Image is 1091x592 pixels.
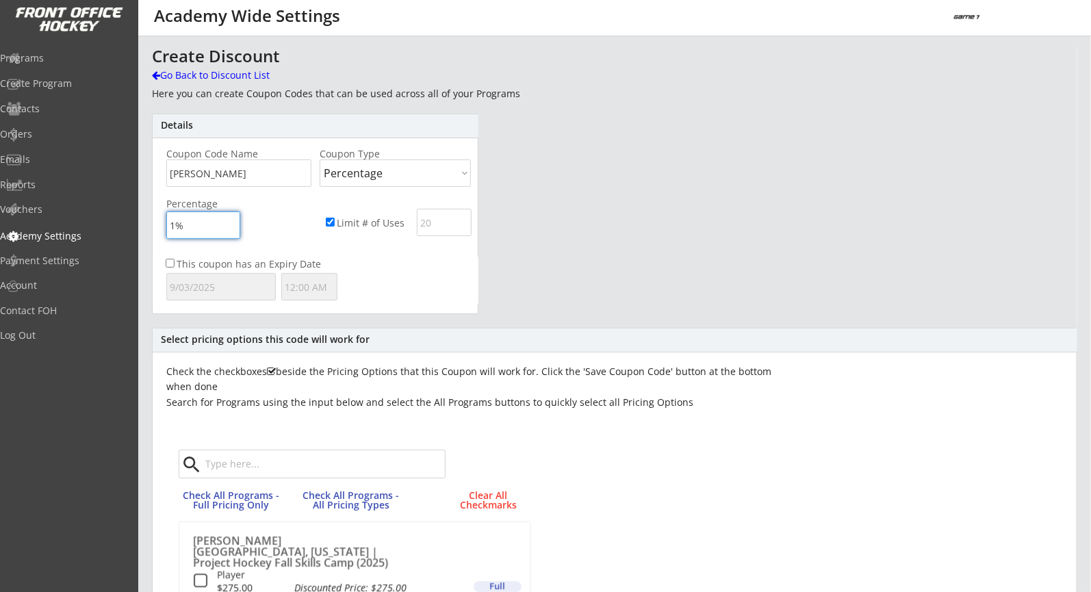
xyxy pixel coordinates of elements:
[452,486,524,515] button: Clear All Checkmarks
[203,450,439,478] input: Type here...
[177,257,321,270] label: This coupon has an Expiry Date
[281,273,337,300] input: 12:00 AM
[152,68,293,82] div: Go Back to Discount List
[166,364,793,410] div: Check the checkboxes beside the Pricing Options that this Coupon will work for. Click the 'Save C...
[161,120,470,130] div: Details
[166,199,253,209] div: Percentage
[337,216,405,229] label: Limit # of Uses
[320,149,407,159] div: Coupon Type
[181,454,203,476] button: search
[298,486,404,515] button: Check All Programs - All Pricing Types
[161,335,1069,344] div: Select pricing options this code will work for
[166,273,276,300] input: 9/03/2025
[179,486,284,515] button: Check All Programs - Full Pricing Only
[166,149,303,159] div: Coupon Code Name
[474,581,522,592] button: Full
[217,568,452,582] div: Player
[166,159,311,187] input: codename15
[193,535,392,568] div: [PERSON_NAME][GEOGRAPHIC_DATA], [US_STATE] | Project Hockey Fall Skills Camp (2025)
[417,209,472,236] input: 20
[152,48,742,64] div: Create Discount
[166,211,240,239] input: Percentage...
[152,86,808,101] div: Here you can create Coupon Codes that can be used across all of your Programs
